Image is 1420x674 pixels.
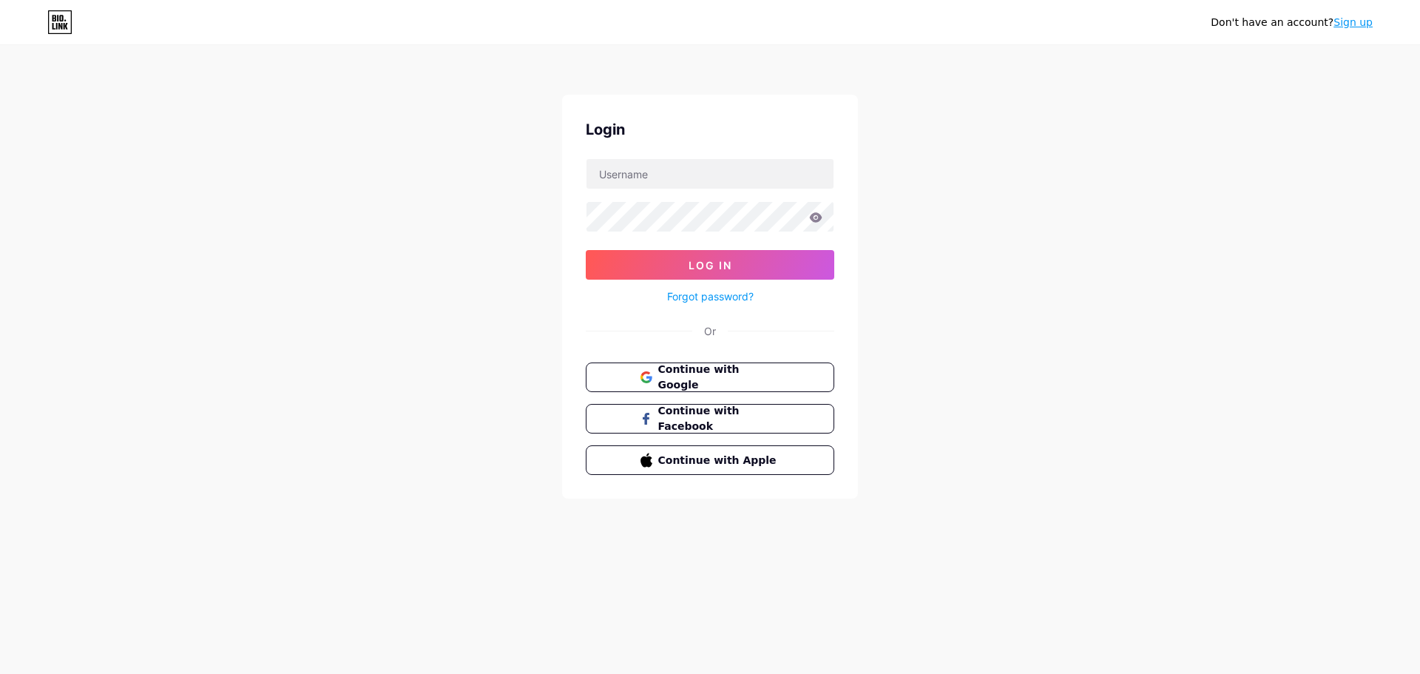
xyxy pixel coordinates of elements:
[658,403,780,434] span: Continue with Facebook
[586,118,834,141] div: Login
[667,289,754,304] a: Forgot password?
[704,323,716,339] div: Or
[586,363,834,392] button: Continue with Google
[586,445,834,475] button: Continue with Apple
[1333,16,1373,28] a: Sign up
[1211,15,1373,30] div: Don't have an account?
[689,259,732,272] span: Log In
[658,362,780,393] span: Continue with Google
[658,453,780,468] span: Continue with Apple
[586,159,834,189] input: Username
[586,250,834,280] button: Log In
[586,404,834,434] button: Continue with Facebook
